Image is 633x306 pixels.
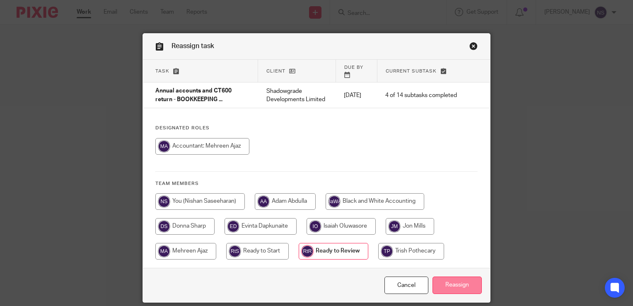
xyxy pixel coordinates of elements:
span: Due by [344,65,363,70]
a: Close this dialog window [384,277,428,294]
p: [DATE] [344,91,369,100]
h4: Designated Roles [155,125,478,131]
a: Close this dialog window [469,42,478,53]
span: Annual accounts and CT600 return - BOOKKEEPING ... [155,88,232,103]
h4: Team members [155,180,478,187]
span: Client [266,69,285,73]
td: 4 of 14 subtasks completed [377,83,465,108]
span: Reassign task [172,43,214,49]
span: Current subtask [386,69,437,73]
p: Shadowgrade Developments Limited [266,87,328,104]
input: Reassign [432,277,482,294]
span: Task [155,69,169,73]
